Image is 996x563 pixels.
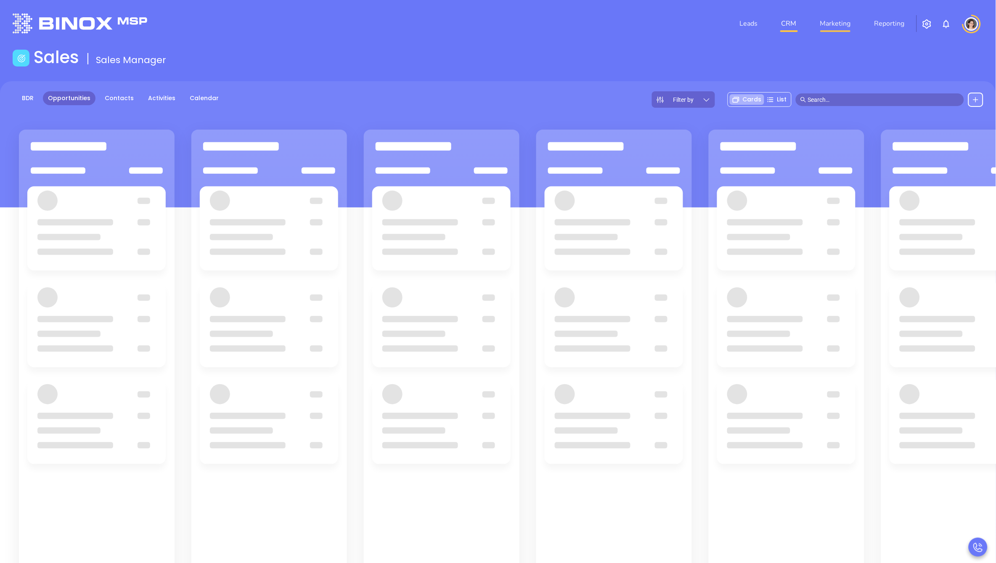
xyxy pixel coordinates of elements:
a: Marketing [817,15,854,32]
span: Filter by [673,97,694,103]
h1: Sales [34,47,79,67]
img: logo [13,13,147,33]
a: Activities [143,91,180,105]
span: search [800,97,806,103]
a: Opportunities [43,91,95,105]
a: BDR [17,91,39,105]
img: iconNotification [941,19,951,29]
a: Contacts [100,91,139,105]
img: user [965,17,978,31]
span: Sales Manager [96,53,166,66]
img: iconSetting [922,19,932,29]
a: Leads [736,15,761,32]
a: Calendar [185,91,224,105]
span: Cards [743,95,762,104]
input: Search… [808,95,959,104]
span: List [777,95,787,104]
a: Reporting [871,15,908,32]
a: CRM [778,15,800,32]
